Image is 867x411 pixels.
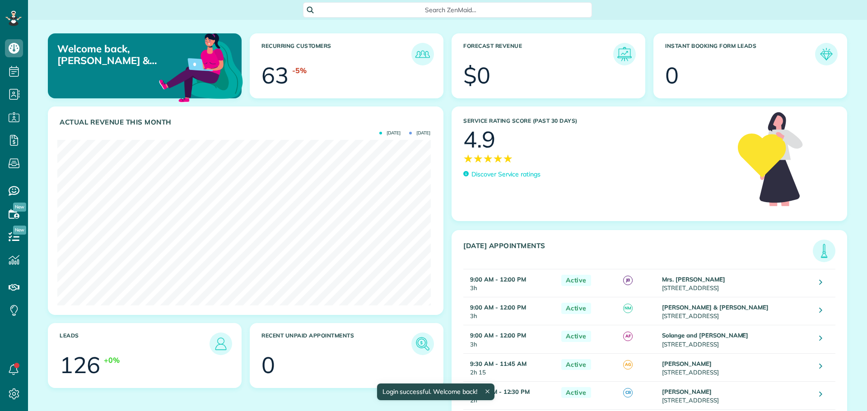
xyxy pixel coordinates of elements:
[470,388,530,395] strong: 10:30 AM - 12:30 PM
[463,128,495,151] div: 4.9
[463,381,557,409] td: 2h
[463,269,557,297] td: 3h
[662,276,725,283] strong: Mrs. [PERSON_NAME]
[212,335,230,353] img: icon_leads-1bed01f49abd5b7fead27621c3d59655bb73ed531f8eeb49469d10e621d6b896.png
[561,275,591,286] span: Active
[463,325,557,353] td: 3h
[493,151,503,166] span: ★
[662,388,712,395] strong: [PERSON_NAME]
[660,325,812,353] td: [STREET_ADDRESS]
[414,335,432,353] img: icon_unpaid_appointments-47b8ce3997adf2238b356f14209ab4cced10bd1f174958f3ca8f1d0dd7fffeee.png
[60,332,210,355] h3: Leads
[463,353,557,381] td: 2h 15
[379,131,401,135] span: [DATE]
[463,170,541,179] a: Discover Service ratings
[261,332,411,355] h3: Recent unpaid appointments
[13,203,26,212] span: New
[662,332,748,339] strong: Solange and [PERSON_NAME]
[473,151,483,166] span: ★
[662,304,769,311] strong: [PERSON_NAME] & [PERSON_NAME]
[463,297,557,325] td: 3h
[665,64,679,87] div: 0
[377,383,494,400] div: Login successful. Welcome back!
[292,65,307,76] div: -5%
[662,360,712,367] strong: [PERSON_NAME]
[470,276,526,283] strong: 9:00 AM - 12:00 PM
[470,360,527,367] strong: 9:30 AM - 11:45 AM
[623,332,633,341] span: AF
[815,242,833,260] img: icon_todays_appointments-901f7ab196bb0bea1936b74009e4eb5ffbc2d2711fa7634e0d609ed5ef32b18b.png
[623,276,633,285] span: JB
[660,353,812,381] td: [STREET_ADDRESS]
[60,118,434,126] h3: Actual Revenue this month
[623,360,633,369] span: AG
[660,269,812,297] td: [STREET_ADDRESS]
[463,118,729,124] h3: Service Rating score (past 30 days)
[57,43,180,67] p: Welcome back, [PERSON_NAME] & [PERSON_NAME]!
[463,151,473,166] span: ★
[157,23,245,111] img: dashboard_welcome-42a62b7d889689a78055ac9021e634bf52bae3f8056760290aed330b23ab8690.png
[561,331,591,342] span: Active
[483,151,493,166] span: ★
[261,43,411,65] h3: Recurring Customers
[261,64,289,87] div: 63
[623,304,633,313] span: NM
[561,387,591,398] span: Active
[561,303,591,314] span: Active
[104,355,120,365] div: +0%
[503,151,513,166] span: ★
[665,43,815,65] h3: Instant Booking Form Leads
[261,354,275,376] div: 0
[60,354,100,376] div: 126
[817,45,835,63] img: icon_form_leads-04211a6a04a5b2264e4ee56bc0799ec3eb69b7e499cbb523a139df1d13a81ae0.png
[463,43,613,65] h3: Forecast Revenue
[409,131,430,135] span: [DATE]
[470,304,526,311] strong: 9:00 AM - 12:00 PM
[463,64,490,87] div: $0
[561,359,591,370] span: Active
[615,45,634,63] img: icon_forecast_revenue-8c13a41c7ed35a8dcfafea3cbb826a0462acb37728057bba2d056411b612bbbe.png
[660,297,812,325] td: [STREET_ADDRESS]
[660,381,812,409] td: [STREET_ADDRESS]
[13,226,26,235] span: New
[463,242,813,262] h3: [DATE] Appointments
[470,332,526,339] strong: 9:00 AM - 12:00 PM
[623,388,633,397] span: CB
[471,170,541,179] p: Discover Service ratings
[414,45,432,63] img: icon_recurring_customers-cf858462ba22bcd05b5a5880d41d6543d210077de5bb9ebc9590e49fd87d84ed.png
